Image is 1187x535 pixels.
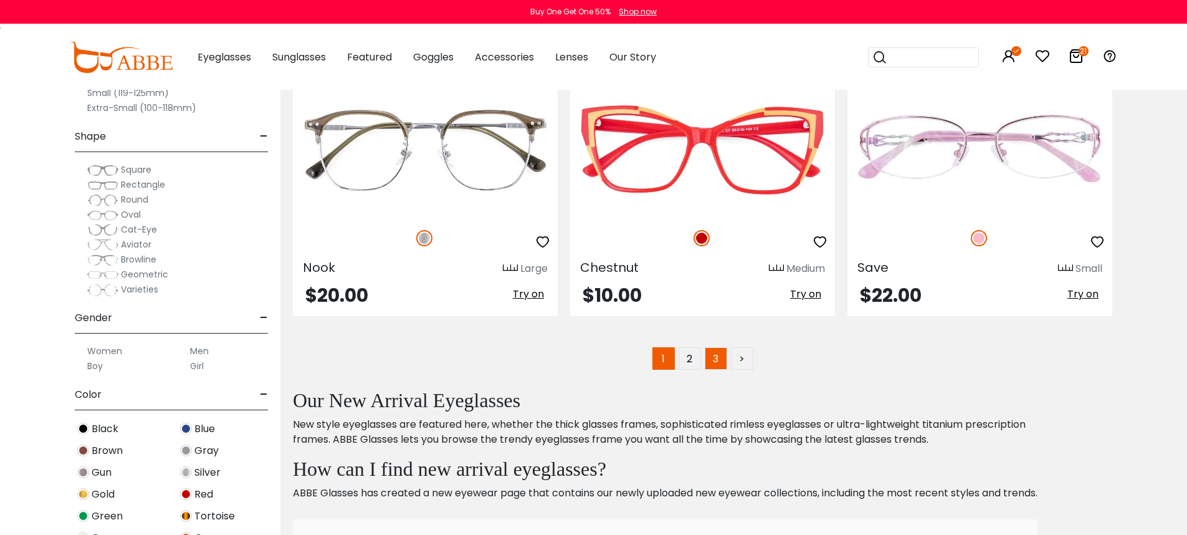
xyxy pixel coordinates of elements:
img: Browline.png [87,254,118,266]
span: Sunglasses [272,50,326,64]
span: Oval [121,208,141,221]
h2: Our New Arrival Eyeglasses [293,388,1037,412]
span: Try on [790,287,821,301]
img: Silver Nook - Metal,TR ,Adjust Nose Pads [293,84,558,216]
span: Cat-Eye [121,223,157,236]
span: - [260,122,268,152]
img: Blue [180,423,192,435]
div: Buy One Get One 50% [530,6,611,17]
img: size ruler [1058,264,1073,273]
span: Varieties [121,283,158,296]
img: Pink [971,230,987,246]
span: Our Story [609,50,656,64]
img: Geometric.png [87,269,118,281]
img: Red Chestnut - Acetate ,Universal Bridge Fit [570,84,835,216]
span: Gold [92,487,115,502]
span: Gray [194,443,219,458]
label: Extra-Small (100-118mm) [87,100,196,115]
img: Pink Save - Metal ,Adjust Nose Pads [847,84,1112,216]
img: Varieties.png [87,284,118,297]
span: Rectangle [121,178,165,191]
a: 2 [679,347,701,370]
span: Silver [194,465,221,480]
i: 21 [1079,46,1089,56]
img: Round.png [87,194,118,206]
a: > [731,347,753,370]
span: Tortoise [194,509,235,524]
img: Brown [77,445,89,456]
button: Try on [1064,286,1102,302]
span: 1 [652,347,675,370]
img: Black [77,423,89,435]
span: Black [92,422,118,436]
span: Green [92,509,123,524]
img: Square.png [87,164,118,176]
span: Square [121,163,151,176]
a: 3 [705,347,727,370]
span: - [260,303,268,333]
span: Nook [303,259,335,276]
p: New style eyeglasses are featured here, whether the thick glasses frames, sophisticated rimless e... [293,417,1037,447]
img: Cat-Eye.png [87,224,118,236]
img: Silver [180,466,192,478]
span: Brown [92,443,123,458]
h2: How can I find new arrival eyeglasses? [293,457,1037,481]
div: Medium [786,261,825,276]
img: Gray [180,445,192,456]
span: Blue [194,422,215,436]
img: Rectangle.png [87,179,118,191]
label: Women [87,344,122,359]
span: Gender [75,303,112,333]
span: Save [857,259,889,276]
span: Color [75,380,102,410]
span: Lenses [555,50,588,64]
div: Large [520,261,548,276]
a: 21 [1069,51,1084,65]
span: $20.00 [305,282,368,309]
label: Men [190,344,209,359]
span: Aviator [121,238,151,251]
span: Goggles [413,50,454,64]
span: Gun [92,465,112,480]
a: Shop now [613,6,657,17]
p: ABBE Glasses has created a new eyewear page that contains our newly uploaded new eyewear collecti... [293,486,1037,501]
label: Boy [87,359,103,374]
span: $22.00 [860,282,922,309]
div: Small [1075,261,1102,276]
img: abbeglasses.com [70,42,173,73]
div: Shop now [619,6,657,17]
span: Round [121,193,148,206]
span: Accessories [475,50,534,64]
span: $10.00 [583,282,642,309]
img: Oval.png [87,209,118,221]
img: size ruler [769,264,784,273]
img: Gun [77,466,89,478]
button: Try on [509,286,548,302]
span: - [260,380,268,410]
img: Tortoise [180,510,192,522]
img: Aviator.png [87,239,118,251]
span: Try on [1067,287,1099,301]
img: Red [694,230,710,246]
span: Shape [75,122,106,152]
span: Featured [347,50,392,64]
label: Girl [190,359,204,374]
img: Green [77,510,89,522]
span: Geometric [121,268,168,281]
img: Red [180,488,192,500]
span: Chestnut [580,259,639,276]
span: Try on [513,287,544,301]
label: Small (119-125mm) [87,85,169,100]
span: Browline [121,253,156,266]
img: Silver [416,230,432,246]
button: Try on [786,286,825,302]
span: Red [194,487,213,502]
img: size ruler [503,264,518,273]
img: Gold [77,488,89,500]
span: Eyeglasses [198,50,251,64]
